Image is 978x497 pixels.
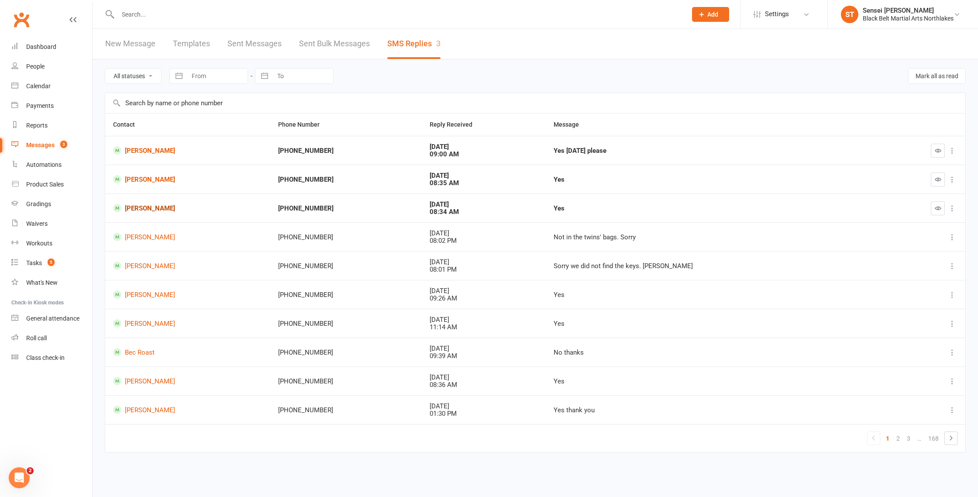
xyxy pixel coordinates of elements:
div: Gradings [26,200,51,207]
a: 1 [882,432,893,445]
a: [PERSON_NAME] [113,377,262,385]
div: Sorry we did not find the keys. [PERSON_NAME] [554,262,867,270]
div: [DATE] [430,201,538,208]
div: Automations [26,161,62,168]
div: No thanks [554,349,867,356]
iframe: Intercom live chat [9,467,30,488]
div: 01:30 PM [430,410,538,418]
input: To [272,69,333,83]
a: Roll call [11,328,92,348]
a: [PERSON_NAME] [113,175,262,183]
div: Yes [554,176,867,183]
div: Reports [26,122,48,129]
div: Payments [26,102,54,109]
div: [PHONE_NUMBER] [278,378,413,385]
a: [PERSON_NAME] [113,319,262,328]
div: Class check-in [26,354,65,361]
div: [PHONE_NUMBER] [278,262,413,270]
div: [PHONE_NUMBER] [278,147,413,155]
input: From [187,69,248,83]
div: Yes [554,291,867,299]
a: [PERSON_NAME] [113,233,262,241]
a: Class kiosk mode [11,348,92,368]
a: Calendar [11,76,92,96]
input: Search by name or phone number [105,93,965,113]
div: [PHONE_NUMBER] [278,205,413,212]
div: 3 [436,39,441,48]
div: Yes thank you [554,407,867,414]
th: Reply Received [422,114,546,136]
div: Sensei [PERSON_NAME] [863,7,954,14]
a: Dashboard [11,37,92,57]
div: Yes [554,378,867,385]
a: Sent Messages [227,29,282,59]
div: ST [841,6,858,23]
a: [PERSON_NAME] [113,406,262,414]
a: 168 [925,432,942,445]
div: Tasks [26,259,42,266]
div: Calendar [26,83,51,90]
a: Reports [11,116,92,135]
th: Phone Number [270,114,421,136]
th: Message [546,114,875,136]
a: [PERSON_NAME] [113,146,262,155]
div: Waivers [26,220,48,227]
div: [PHONE_NUMBER] [278,349,413,356]
span: Add [707,11,718,18]
div: Product Sales [26,181,64,188]
div: Black Belt Martial Arts Northlakes [863,14,954,22]
a: What's New [11,273,92,293]
div: Roll call [26,335,47,342]
a: Messages 3 [11,135,92,155]
a: Bec Roast [113,348,262,356]
div: 08:34 AM [430,208,538,216]
div: Workouts [26,240,52,247]
a: People [11,57,92,76]
div: [PHONE_NUMBER] [278,234,413,241]
div: [DATE] [430,403,538,410]
div: 09:00 AM [430,151,538,158]
div: [DATE] [430,345,538,352]
a: Product Sales [11,175,92,194]
input: Search... [115,8,681,21]
a: Gradings [11,194,92,214]
button: Add [692,7,729,22]
div: [DATE] [430,287,538,295]
span: 5 [48,259,55,266]
a: 2 [893,432,903,445]
a: Automations [11,155,92,175]
div: [PHONE_NUMBER] [278,176,413,183]
div: 09:39 AM [430,352,538,360]
div: People [26,63,45,70]
div: Dashboard [26,43,56,50]
div: [PHONE_NUMBER] [278,407,413,414]
div: Not in the twins' bags. Sorry [554,234,867,241]
span: 3 [60,141,67,148]
a: [PERSON_NAME] [113,204,262,212]
div: [DATE] [430,374,538,381]
div: 08:35 AM [430,179,538,187]
div: 11:14 AM [430,324,538,331]
div: [DATE] [430,172,538,179]
div: 09:26 AM [430,295,538,302]
div: Yes [554,320,867,328]
div: [DATE] [430,316,538,324]
div: General attendance [26,315,79,322]
div: [DATE] [430,259,538,266]
div: Yes [DATE] please [554,147,867,155]
div: [DATE] [430,230,538,237]
a: SMS Replies3 [387,29,441,59]
a: Clubworx [10,9,32,31]
div: [PHONE_NUMBER] [278,320,413,328]
a: … [914,432,925,445]
div: [DATE] [430,143,538,151]
div: 08:36 AM [430,381,538,389]
a: Waivers [11,214,92,234]
a: New Message [105,29,155,59]
div: Yes [554,205,867,212]
a: General attendance kiosk mode [11,309,92,328]
a: [PERSON_NAME] [113,262,262,270]
div: 08:01 PM [430,266,538,273]
div: What's New [26,279,58,286]
div: 08:02 PM [430,237,538,245]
